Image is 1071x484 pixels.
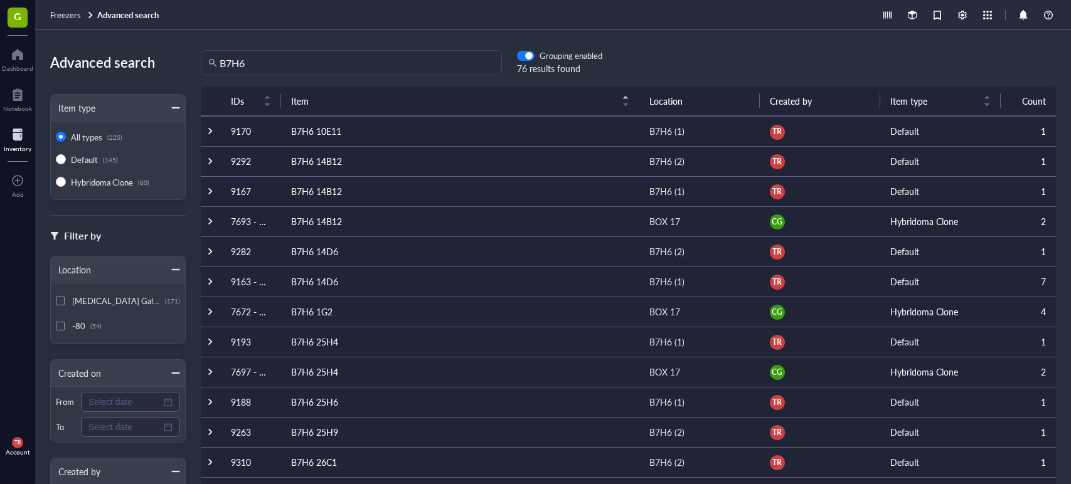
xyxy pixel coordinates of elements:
div: Created on [51,366,101,380]
span: [MEDICAL_DATA] Galileo [72,295,166,307]
span: TR [772,276,782,288]
div: B7H6 (2) [649,154,685,168]
th: Created by [760,87,880,116]
div: B7H6 (2) [649,455,685,469]
div: (54) [90,322,102,330]
span: CG [772,216,782,228]
span: G [14,8,21,24]
span: IDs [231,94,256,108]
td: 9167 [221,176,281,206]
td: B7H6 1G2 [281,297,639,327]
div: (225) [107,134,122,141]
span: All types [71,131,102,143]
td: Hybridoma Clone [880,357,1001,387]
td: 9193 [221,327,281,357]
div: (80) [138,179,149,186]
td: Hybridoma Clone [880,297,1001,327]
div: Inventory [4,145,31,152]
td: 9282 [221,236,281,266]
td: 9188 [221,387,281,417]
td: B7H6 25H6 [281,387,639,417]
span: TR [772,397,782,408]
div: 76 results found [517,61,602,75]
td: 2 [1001,206,1056,236]
div: Notebook [3,105,32,112]
td: B7H6 14D6 [281,236,639,266]
td: Default [880,116,1001,146]
span: Hybridoma Clone [71,176,133,188]
td: 9292 [221,146,281,176]
td: B7H6 26C1 [281,447,639,477]
div: Created by [51,465,100,478]
input: Select date [88,395,161,409]
span: TR [772,246,782,258]
span: TR [772,457,782,468]
td: 1 [1001,146,1056,176]
td: Default [880,146,1001,176]
span: TR [772,186,782,197]
td: 7693 - 7701 [221,206,281,236]
td: B7H6 14B12 [281,176,639,206]
div: BOX 17 [649,365,680,379]
span: Item [291,94,614,108]
span: TR [14,439,21,446]
div: B7H6 (1) [649,395,685,409]
td: Default [880,417,1001,447]
td: B7H6 25H9 [281,417,639,447]
td: 9163 - 9236 [221,266,281,297]
th: Item [281,87,639,116]
td: Default [880,327,1001,357]
div: Grouping enabled [540,50,602,61]
td: 9170 [221,116,281,146]
td: B7H6 10E11 [281,116,639,146]
a: Notebook [3,85,32,112]
td: 1 [1001,327,1056,357]
td: 9263 [221,417,281,447]
span: CG [772,307,782,318]
th: IDs [221,87,281,116]
td: 7 [1001,266,1056,297]
div: From [56,396,76,408]
td: Hybridoma Clone [880,206,1001,236]
th: Location [639,87,760,116]
div: B7H6 (1) [649,124,685,138]
div: (145) [103,156,118,164]
td: B7H6 25H4 [281,327,639,357]
td: 4 [1001,297,1056,327]
td: Default [880,266,1001,297]
div: (171) [165,297,180,305]
span: Default [71,154,98,166]
span: TR [772,337,782,348]
div: B7H6 (1) [649,184,685,198]
th: Item type [880,87,1001,116]
td: Default [880,236,1001,266]
td: B7H6 14D6 [281,266,639,297]
td: 2 [1001,357,1056,387]
div: Item type [51,101,95,115]
div: BOX 17 [649,305,680,318]
td: 1 [1001,236,1056,266]
div: To [56,421,76,433]
input: Select date [88,420,161,434]
span: TR [772,126,782,137]
div: Add [12,191,24,198]
div: Account [6,448,30,456]
span: -80 [72,320,85,332]
th: Count [1001,87,1056,116]
a: Advanced search [97,9,161,21]
div: Dashboard [2,65,33,72]
td: 1 [1001,387,1056,417]
span: TR [772,156,782,167]
td: Default [880,387,1001,417]
div: Advanced search [50,50,186,74]
td: 1 [1001,447,1056,477]
td: 1 [1001,417,1056,447]
a: Dashboard [2,45,33,72]
div: Location [51,263,91,276]
td: 7672 - 7690 [221,297,281,327]
span: Freezers [50,9,81,21]
span: Item type [890,94,976,108]
td: 9310 [221,447,281,477]
div: B7H6 (2) [649,425,685,439]
td: Default [880,447,1001,477]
